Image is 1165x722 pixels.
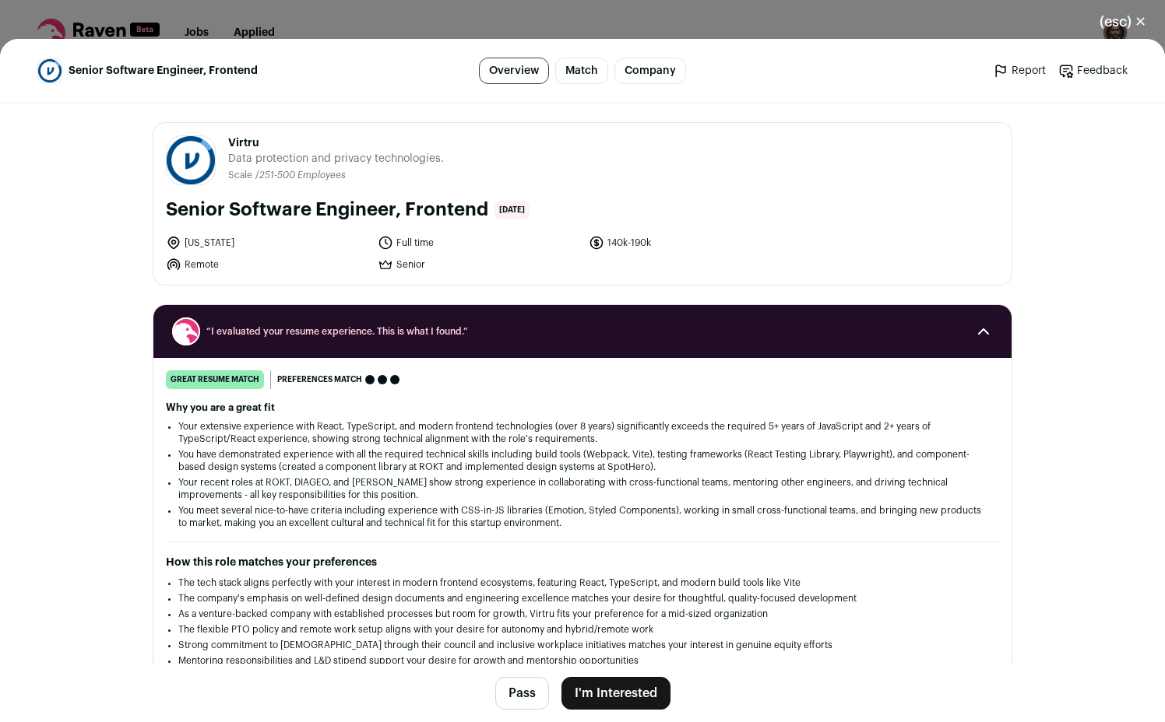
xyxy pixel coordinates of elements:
[1058,63,1128,79] a: Feedback
[178,654,987,667] li: Mentoring responsibilities and L&D stipend support your desire for growth and mentorship opportun...
[378,257,580,272] li: Senior
[178,592,987,605] li: The company's emphasis on well-defined design documents and engineering excellence matches your d...
[178,476,987,501] li: Your recent roles at ROKT, DIAGEO, and [PERSON_NAME] show strong experience in collaborating with...
[277,372,362,387] span: Preferences match
[178,504,987,529] li: You meet several nice-to-have criteria including experience with CSS-in-JS libraries (Emotion, St...
[479,58,549,84] a: Overview
[166,257,368,272] li: Remote
[166,198,488,223] h1: Senior Software Engineer, Frontend
[206,325,959,338] span: “I evaluated your resume experience. This is what I found.”
[614,58,686,84] a: Company
[38,59,62,82] img: 913b86cd6f895b06c3c54479cc6935d165c54bbffc9f4a50be0f668728d93139.png
[166,555,999,570] h2: How this role matches your preferences
[178,608,987,620] li: As a venture-backed company with established processes but room for growth, Virtru fits your pref...
[555,58,608,84] a: Match
[178,639,987,651] li: Strong commitment to [DEMOGRAPHIC_DATA] through their council and inclusive workplace initiatives...
[178,623,987,636] li: The flexible PTO policy and remote work setup aligns with your desire for autonomy and hybrid/rem...
[228,151,444,166] span: Data protection and privacy technologies.
[1081,5,1165,39] button: Close modal
[589,235,791,251] li: 140k-190k
[178,577,987,589] li: The tech stack aligns perfectly with your interest in modern frontend ecosystems, featuring React...
[378,235,580,251] li: Full time
[228,135,444,151] span: Virtru
[255,170,346,181] li: /
[178,420,987,445] li: Your extensive experience with React, TypeScript, and modern frontend technologies (over 8 years)...
[259,170,346,180] span: 251-500 Employees
[495,677,549,710] button: Pass
[993,63,1046,79] a: Report
[178,448,987,473] li: You have demonstrated experience with all the required technical skills including build tools (We...
[228,170,255,181] li: Scale
[495,201,530,219] span: [DATE]
[166,235,368,251] li: [US_STATE]
[167,136,215,184] img: 913b86cd6f895b06c3c54479cc6935d165c54bbffc9f4a50be0f668728d93139.png
[561,677,670,710] button: I'm Interested
[69,63,258,79] span: Senior Software Engineer, Frontend
[166,401,999,414] h2: Why you are a great fit
[166,370,264,389] div: great resume match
